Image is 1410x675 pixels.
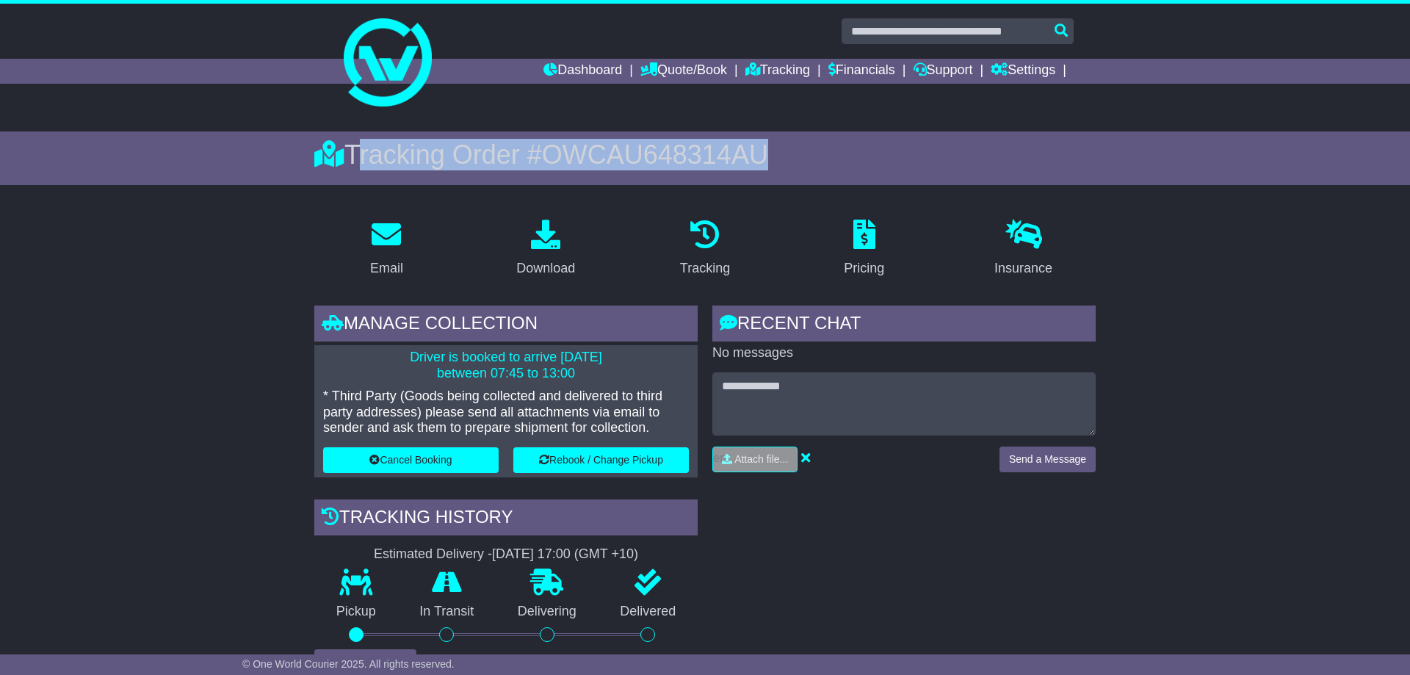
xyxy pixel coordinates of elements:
[670,214,740,284] a: Tracking
[314,306,698,345] div: Manage collection
[712,306,1096,345] div: RECENT CHAT
[314,604,398,620] p: Pickup
[370,259,403,278] div: Email
[516,259,575,278] div: Download
[543,59,622,84] a: Dashboard
[323,350,689,381] p: Driver is booked to arrive [DATE] between 07:45 to 13:00
[994,259,1052,278] div: Insurance
[640,59,727,84] a: Quote/Book
[844,259,884,278] div: Pricing
[507,214,585,284] a: Download
[542,140,768,170] span: OWCAU648314AU
[712,345,1096,361] p: No messages
[828,59,895,84] a: Financials
[834,214,894,284] a: Pricing
[999,447,1096,472] button: Send a Message
[323,389,689,436] p: * Third Party (Goods being collected and delivered to third party addresses) please send all atta...
[985,214,1062,284] a: Insurance
[314,139,1096,170] div: Tracking Order #
[361,214,413,284] a: Email
[323,447,499,473] button: Cancel Booking
[314,546,698,563] div: Estimated Delivery -
[496,604,599,620] p: Delivering
[314,649,416,675] button: View Full Tracking
[680,259,730,278] div: Tracking
[398,604,496,620] p: In Transit
[914,59,973,84] a: Support
[745,59,810,84] a: Tracking
[513,447,689,473] button: Rebook / Change Pickup
[599,604,698,620] p: Delivered
[314,499,698,539] div: Tracking history
[242,658,455,670] span: © One World Courier 2025. All rights reserved.
[492,546,638,563] div: [DATE] 17:00 (GMT +10)
[991,59,1055,84] a: Settings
